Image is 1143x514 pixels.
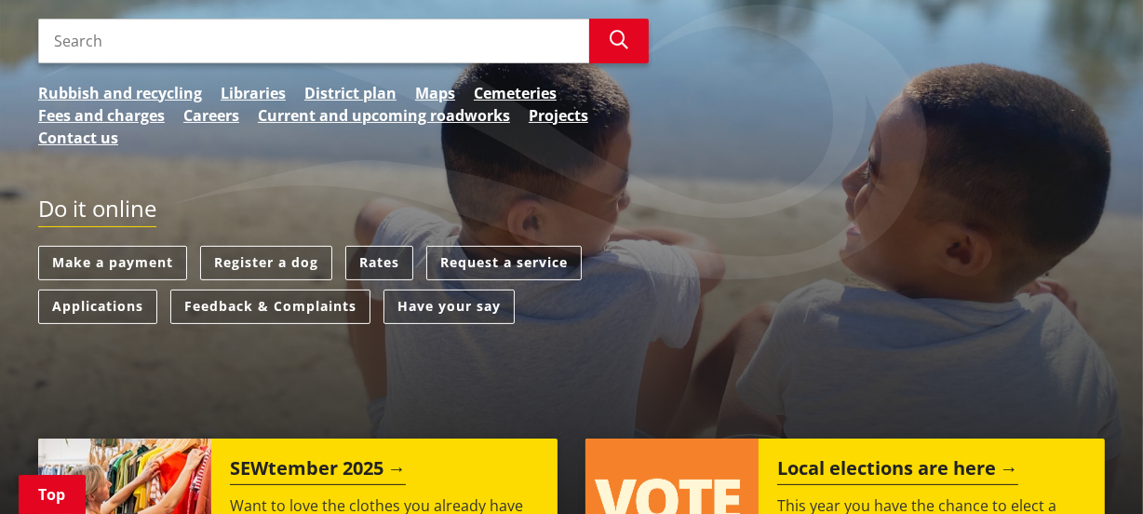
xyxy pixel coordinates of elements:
[170,290,370,324] a: Feedback & Complaints
[383,290,515,324] a: Have your say
[38,196,156,228] h2: Do it online
[777,457,1018,485] h2: Local elections are here
[230,457,406,485] h2: SEWtember 2025
[38,19,589,63] input: Search input
[38,104,165,127] a: Fees and charges
[200,246,332,280] a: Register a dog
[183,104,239,127] a: Careers
[258,104,510,127] a: Current and upcoming roadworks
[38,290,157,324] a: Applications
[415,82,455,104] a: Maps
[304,82,397,104] a: District plan
[345,246,413,280] a: Rates
[426,246,582,280] a: Request a service
[221,82,286,104] a: Libraries
[38,246,187,280] a: Make a payment
[529,104,588,127] a: Projects
[38,127,118,149] a: Contact us
[474,82,557,104] a: Cemeteries
[38,82,202,104] a: Rubbish and recycling
[19,475,86,514] a: Top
